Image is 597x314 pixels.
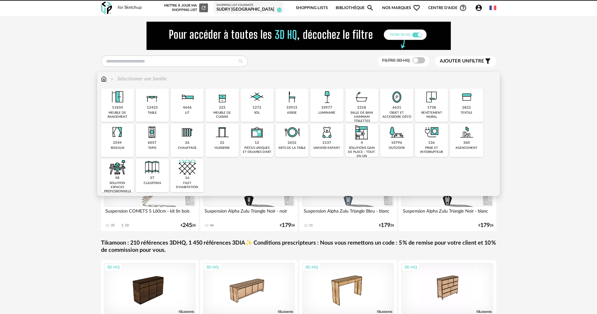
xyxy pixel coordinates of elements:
[115,176,120,181] div: 48
[475,4,485,12] span: Account Circle icon
[392,106,401,110] div: 6631
[428,4,467,12] span: Centre d'aideHelp Circle Outline icon
[109,124,126,141] img: Rideaux.png
[278,146,306,150] div: arts de la table
[219,106,226,110] div: 225
[440,59,469,63] span: Ajouter un
[112,106,123,110] div: 11834
[214,124,231,141] img: Huiserie.png
[103,181,132,193] div: solution espaces professionnels
[347,146,376,158] div: solutions gain de place - tout-en-un
[489,4,496,11] img: fr
[388,89,405,106] img: Miroir.png
[179,89,196,106] img: Literie.png
[255,141,259,145] div: 12
[203,263,221,271] div: 3D HQ
[183,106,192,110] div: 4646
[462,106,471,110] div: 2822
[353,124,370,141] img: ToutEnUn.png
[147,22,451,50] img: FILTRE%20HQ%20NEW_V1%20(4).gif
[144,124,161,141] img: Tapis.png
[147,106,158,110] div: 12423
[288,141,296,145] div: 2652
[440,58,484,64] span: filtre
[284,89,301,106] img: Assise.png
[214,89,231,106] img: Rangement.png
[282,223,291,228] span: 179
[277,8,282,12] span: 13
[417,146,446,154] div: prise et interrupteur
[178,146,197,150] div: chauffage
[309,223,313,228] div: 11
[216,7,280,13] div: SUDRY [GEOGRAPHIC_DATA]
[428,141,435,145] div: 136
[203,207,295,219] div: Suspension Alpha Zulu Triangle Noir - noir
[253,106,261,110] div: 1272
[254,111,260,115] div: sol
[478,223,493,228] div: € 26
[109,89,126,106] img: Meuble%20de%20rangement.png
[458,124,475,141] img: Agencement.png
[185,111,189,115] div: lit
[461,111,472,115] div: textile
[148,146,156,150] div: tapis
[379,223,394,228] div: € 26
[179,159,196,176] img: filet.png
[287,111,297,115] div: assise
[475,4,482,12] span: Account Circle icon
[101,2,112,14] img: OXP
[109,159,126,176] img: espace-de-travail.png
[101,240,496,254] a: Tikamoon : 210 références 3DHQ, 1 450 références 3DIA✨ Conditions prescripteurs : Nous vous remet...
[109,75,115,83] img: svg+xml;base64,PHN2ZyB3aWR0aD0iMTYiIGhlaWdodD0iMTYiIHZpZXdCb3g9IjAgMCAxNiAxNiIgZmlsbD0ibm9uZSIgeG...
[401,207,493,219] div: Suspension Alpha Zulu Triangle Noir - blanc
[366,4,374,12] span: Magnify icon
[382,58,410,63] span: Filtre 3D HQ
[280,223,295,228] div: € 26
[216,3,280,7] div: Shopping List courante
[181,223,196,228] div: € 26
[101,75,107,83] img: svg+xml;base64,PHN2ZyB3aWR0aD0iMTYiIGhlaWdodD0iMTciIHZpZXdCb3g9IjAgMCAxNiAxNyIgZmlsbD0ibm9uZSIgeG...
[321,106,332,110] div: 10977
[353,89,370,106] img: Salle%20de%20bain.png
[144,181,161,185] div: claustras
[389,146,405,150] div: outdoor
[413,4,420,12] span: Heart Outline icon
[150,176,154,181] div: 37
[243,146,272,154] div: pièces uniques et oeuvres d'art
[423,89,440,106] img: Papier%20peint.png
[313,146,340,150] div: univers enfant
[458,89,475,106] img: Textile.png
[357,106,366,110] div: 2318
[402,263,420,271] div: 3D HQ
[382,111,411,119] div: objet et accessoire déco
[111,146,124,150] div: rideaux
[113,141,122,145] div: 2544
[459,4,467,12] span: Help Circle Outline icon
[111,223,115,228] div: 35
[104,207,196,219] div: Suspension COMETS S L60cm - kit lin bois
[118,5,142,11] div: for Sketchup
[210,223,214,228] div: 46
[361,141,363,145] div: 4
[103,111,132,119] div: meuble de rangement
[302,263,321,271] div: 3D HQ
[144,159,161,176] img: Cloison.png
[456,146,477,150] div: agencement
[463,141,470,145] div: 360
[322,141,331,145] div: 2137
[391,141,402,145] div: 10796
[423,124,440,141] img: PriseInter.png
[336,1,374,15] a: BibliothèqueMagnify icon
[125,223,129,228] div: 10
[347,111,376,123] div: salle de bain hammam toilettes
[201,6,206,9] span: Refresh icon
[382,1,420,15] span: Nos marques
[163,3,208,12] div: Mettre à jour ma Shopping List
[179,124,196,141] img: Radiateur.png
[284,124,301,141] img: ArtTable.png
[215,146,230,150] div: huisserie
[296,1,328,15] a: Shopping Lists
[144,89,161,106] img: Table.png
[248,124,265,141] img: UniqueOeuvre.png
[318,124,335,141] img: UniversEnfant.png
